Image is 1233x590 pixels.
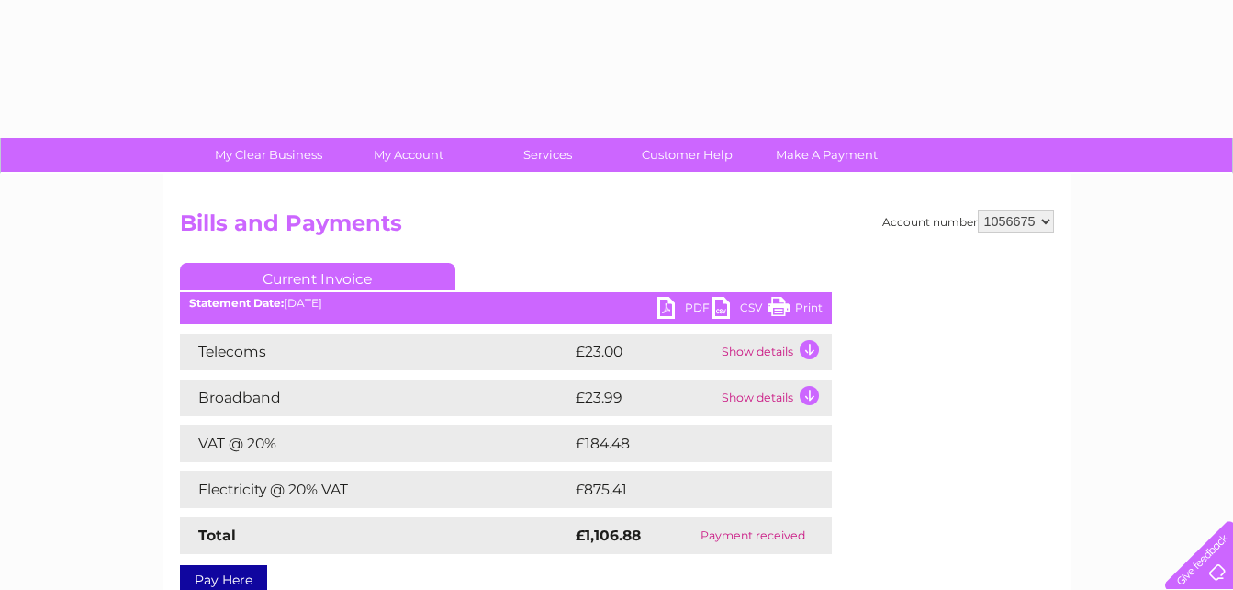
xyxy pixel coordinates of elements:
[180,297,832,310] div: [DATE]
[571,334,717,370] td: £23.00
[180,210,1054,245] h2: Bills and Payments
[180,425,571,462] td: VAT @ 20%
[193,138,344,172] a: My Clear Business
[332,138,484,172] a: My Account
[180,380,571,416] td: Broadband
[657,297,712,323] a: PDF
[882,210,1054,233] div: Account number
[180,334,571,370] td: Telecoms
[768,297,823,323] a: Print
[611,138,763,172] a: Customer Help
[472,138,623,172] a: Services
[717,380,832,416] td: Show details
[712,297,768,323] a: CSV
[571,425,799,462] td: £184.48
[180,471,571,508] td: Electricity @ 20% VAT
[198,527,236,544] strong: Total
[674,517,832,554] td: Payment received
[189,296,284,310] b: Statement Date:
[751,138,902,172] a: Make A Payment
[717,334,832,370] td: Show details
[576,527,641,544] strong: £1,106.88
[571,471,798,508] td: £875.41
[571,380,717,416] td: £23.99
[180,263,455,290] a: Current Invoice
